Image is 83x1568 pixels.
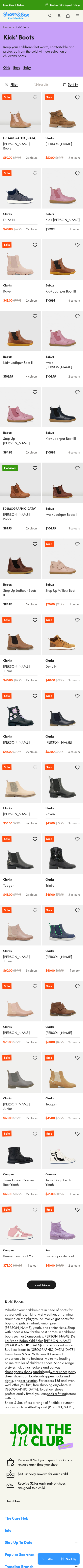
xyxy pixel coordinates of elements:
[2,983,11,989] p: Sale
[2,693,11,699] p: Sale
[41,1343,51,1347] a: Candy
[43,1374,55,1378] a: slippers
[6,1496,20,1505] button: Join Now
[8,1365,16,1369] a: styles
[47,1391,66,1396] a: book a fitting
[46,283,80,287] p: Bobux
[3,955,37,963] a: [PERSON_NAME] Junior
[20,1378,37,1383] a: accessories
[2,1207,11,1213] p: Sale
[3,968,12,973] span: $ 60.00
[5,1540,32,1545] span: Stay Up To Date
[18,1481,77,1490] a: Receive $2 for each pair of shoes assigned to a child
[26,750,37,754] div: 2 colours
[13,892,21,897] span: $ 79.95
[56,892,64,897] span: $ 79.95
[5,1515,28,1521] span: The Care Hub
[3,1025,37,1029] p: Clarks
[3,821,12,825] span: $ 50.00
[56,678,64,682] span: $ 69.95
[5,1552,34,1557] span: Popular Searches
[3,949,37,953] p: Clarks
[68,892,80,897] div: 2 colours
[46,289,80,294] a: Kid+ Jodhpur Boot III
[45,836,54,842] p: Sale
[2,1131,11,1137] p: Sale
[3,12,29,19] img: SNS_Logo_Responsive.svg
[46,156,55,160] span: $ 50.00
[2,907,11,913] p: Sale
[26,526,37,530] div: 2 colours
[3,283,37,287] p: Clarks
[46,212,80,216] p: Bobux
[25,1334,43,1338] a: Biomecanics
[3,218,37,222] a: Dune Hi
[3,1192,12,1196] span: $ 65.00
[26,374,37,379] div: 4 colours
[3,506,37,511] p: [DEMOGRAPHIC_DATA]
[3,374,13,379] span: $ 109.95
[46,526,56,530] span: $ 104.95
[13,298,21,303] span: $ 79.95
[5,1526,78,1535] button: Info
[3,588,37,597] a: Step Up Jodhpur Boots II
[45,764,54,770] p: Sale
[46,227,55,231] span: $ 109.95
[56,968,64,973] span: $ 89.95
[13,1192,22,1196] span: $ 119.95
[45,617,54,623] p: Sale
[46,949,80,953] p: Clarks
[2,242,11,248] p: Sale
[3,1030,37,1035] a: [PERSON_NAME]
[46,512,80,517] a: Iwalk Jodhpur Boots II
[3,227,13,231] span: $ 40.00
[46,821,55,825] span: $ 45.00
[26,450,37,455] div: 2 colours
[3,1248,37,1252] p: Camper
[26,1116,37,1120] div: 9 colours
[5,1538,78,1547] button: Stay Up To Date
[46,750,55,754] span: $ 50.00
[6,1470,15,1478] img: cake--candle-birthday-event-special-sweet-cake-bake.svg
[68,821,80,825] div: 2 colours
[46,734,80,739] p: Clarks
[45,94,54,100] p: Sale
[13,968,21,973] span: $ 89.95
[13,63,20,72] a: Boys
[2,764,11,770] p: Sale
[68,1263,80,1268] div: 2 colours
[3,142,37,150] a: [PERSON_NAME] Boots
[38,1556,57,1562] button: Filter
[3,877,37,882] p: Clarks
[3,1178,37,1187] a: Twins Flower Garden Boot Youth
[46,1263,55,1268] span: $ 60.00
[26,1040,37,1044] div: 6 colours
[46,218,80,222] a: Kid+ [PERSON_NAME]
[68,298,80,303] div: 4 colours
[3,658,37,663] p: Clarks
[3,63,10,72] a: Girls
[3,750,12,754] span: $ 45.00
[42,762,83,803] a: Sale
[46,955,80,959] a: [PERSON_NAME]
[51,1343,58,1347] a: Ciao
[45,983,54,989] p: Sale
[66,1557,76,1561] span: Sort By
[33,1369,44,1374] a: sandals
[26,892,37,897] div: 2 colours
[23,1374,37,1378] a: gumboots
[46,740,80,745] a: [PERSON_NAME]
[5,1347,78,1400] p: Buy kids’ boots in [GEOGRAPHIC_DATA] [DATE] from Shoes & Sox. With over 30 years of experience in...
[16,25,29,29] span: Kids' Boots
[46,355,80,359] p: Bobux
[46,1178,80,1187] a: Twins Dog Sketch Youth
[2,94,11,100] p: Sale
[46,374,56,379] span: $ 104.95
[46,436,80,441] a: Kid+ Jodhpur Boot III
[3,512,37,521] a: [PERSON_NAME] Boots
[26,821,37,825] div: 6 colours
[13,1040,21,1044] span: $ 99.95
[42,539,83,579] a: Sale
[26,156,37,160] div: 2 colours
[3,136,37,140] p: [DEMOGRAPHIC_DATA]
